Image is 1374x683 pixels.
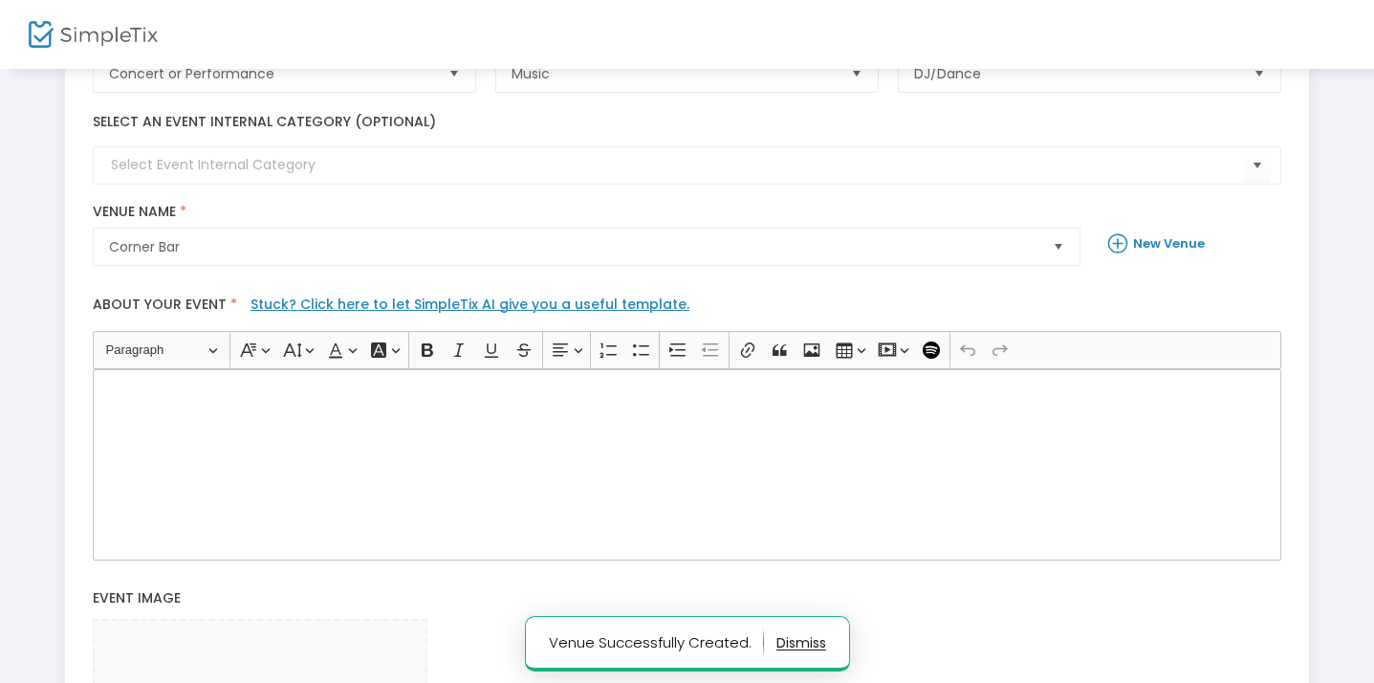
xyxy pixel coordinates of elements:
label: Venue Name [93,204,1080,221]
button: Select [843,55,870,92]
label: Select an event internal category (optional) [93,112,436,132]
p: Venue Successfully Created. [549,628,764,658]
span: Concert or Performance [109,64,433,83]
button: Select [441,55,468,92]
input: Select Event Internal Category [111,155,1244,175]
b: New Venue [1133,234,1205,253]
button: Select [1045,229,1072,265]
div: Rich Text Editor, main [93,369,1281,561]
button: dismiss [776,628,826,658]
span: Music [512,64,836,83]
button: Select [1246,55,1273,92]
button: Select [1244,146,1271,186]
span: Paragraph [106,339,206,362]
span: Corner Bar [109,237,1037,256]
span: Event Image [93,588,181,607]
a: Stuck? Click here to let SimpleTix AI give you a useful template. [251,295,689,314]
span: DJ/Dance [914,64,1238,83]
div: Editor toolbar [93,331,1281,369]
button: Paragraph [98,335,227,364]
label: About your event [83,285,1291,330]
